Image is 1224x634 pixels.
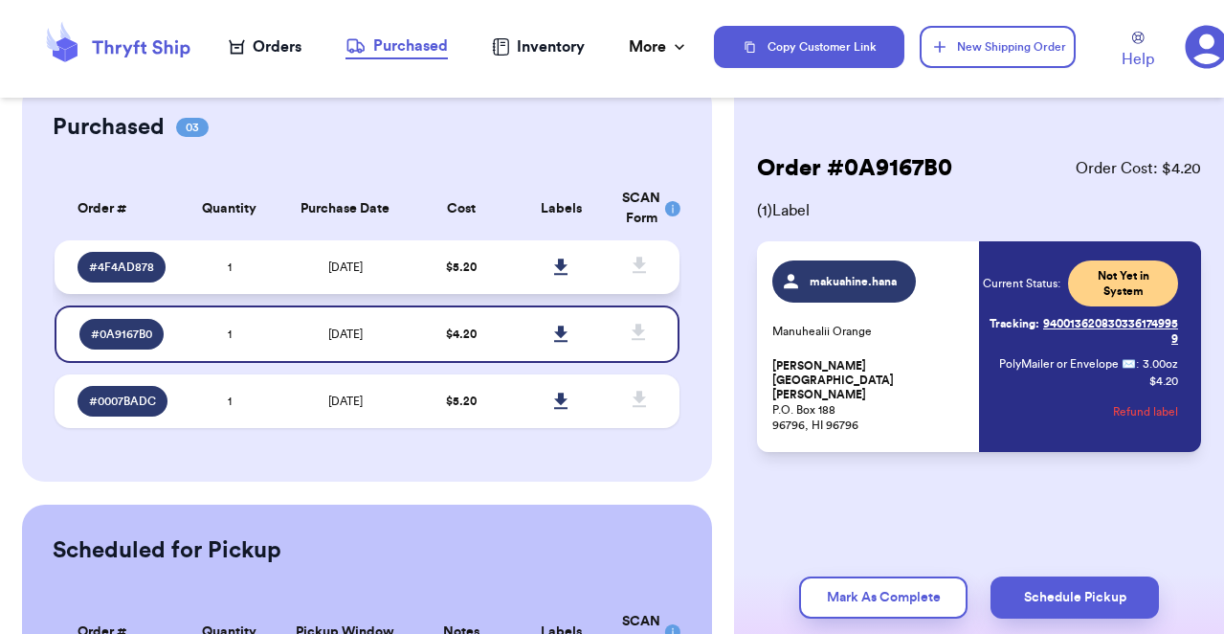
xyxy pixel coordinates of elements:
a: Tracking:9400136208303361749959 [983,308,1178,354]
th: Order # [55,177,180,240]
span: $ 5.20 [446,261,477,273]
span: PolyMailer or Envelope ✉️ [999,358,1136,370]
span: Not Yet in System [1079,268,1167,299]
h2: Order # 0A9167B0 [757,153,952,184]
div: Purchased [345,34,448,57]
p: $ 4.20 [1149,374,1178,389]
span: # 4F4AD878 [89,260,154,275]
span: # 0007BADC [89,394,156,409]
span: 3.00 oz [1143,356,1178,372]
span: Tracking: [990,316,1039,331]
span: Help [1122,48,1154,71]
span: [DATE] [328,328,363,340]
span: : [1136,356,1139,372]
a: Orders [229,35,301,58]
a: Inventory [492,35,585,58]
span: # 0A9167B0 [91,327,152,342]
span: $ 5.20 [446,396,477,407]
a: Help [1122,32,1154,71]
button: New Shipping Order [920,26,1077,68]
span: Current Status: [983,276,1060,291]
th: Purchase Date [279,177,411,240]
span: $ 4.20 [446,328,477,340]
span: Order Cost: $ 4.20 [1076,157,1201,180]
p: P.O. Box 188 96796, HI 96796 [772,359,968,433]
button: Refund label [1113,391,1178,433]
button: Schedule Pickup [990,577,1159,619]
a: Purchased [345,34,448,59]
th: Labels [511,177,612,240]
th: Cost [411,177,511,240]
span: [DATE] [328,261,363,273]
th: Quantity [180,177,280,240]
span: [PERSON_NAME][GEOGRAPHIC_DATA][PERSON_NAME] [772,359,968,402]
span: ( 1 ) Label [757,199,1201,222]
span: 1 [228,261,232,273]
span: 03 [176,118,209,137]
div: More [629,35,689,58]
span: [DATE] [328,396,363,407]
button: Copy Customer Link [714,26,904,68]
div: SCAN Form [622,189,657,229]
p: Manuhealii Orange [772,324,968,339]
span: 1 [228,328,232,340]
span: 1 [228,396,232,407]
h2: Purchased [53,112,165,143]
button: Mark As Complete [799,577,968,619]
span: makuahine.hana [808,274,899,289]
h2: Scheduled for Pickup [53,535,281,566]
